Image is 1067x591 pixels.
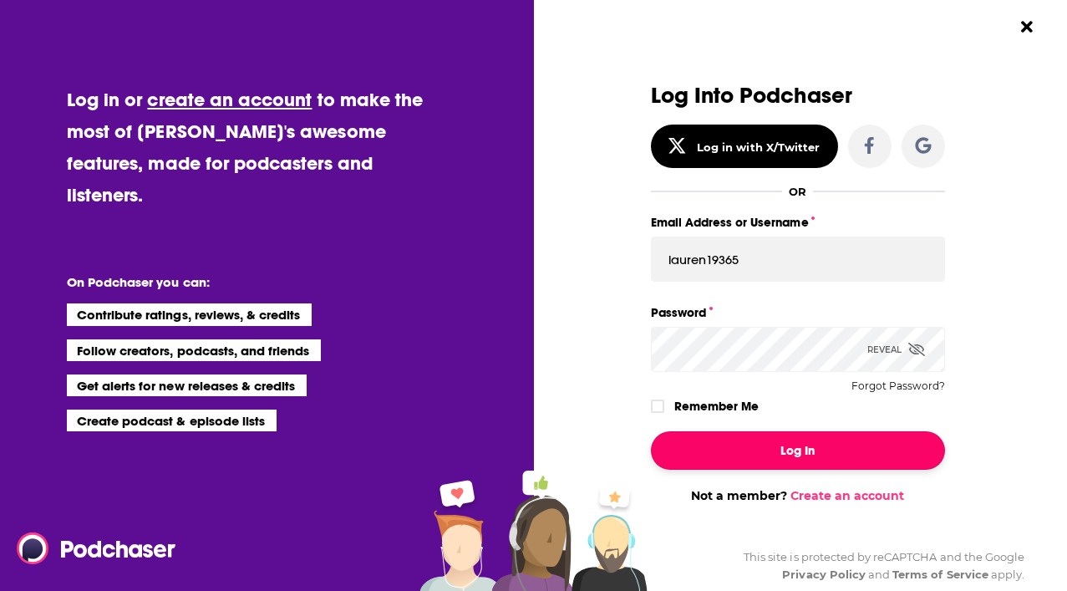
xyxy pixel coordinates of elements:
[892,568,988,581] a: Terms of Service
[147,88,312,111] a: create an account
[782,568,866,581] a: Privacy Policy
[651,125,838,168] button: Log in with X/Twitter
[651,237,945,282] input: Email Address or Username
[1011,11,1043,43] button: Close Button
[851,380,945,392] button: Forgot Password?
[651,211,945,233] label: Email Address or Username
[17,532,177,564] img: Podchaser - Follow, Share and Rate Podcasts
[17,532,164,564] a: Podchaser - Follow, Share and Rate Podcasts
[67,339,322,361] li: Follow creators, podcasts, and friends
[651,488,945,503] div: Not a member?
[67,374,307,396] li: Get alerts for new releases & credits
[651,302,945,324] label: Password
[697,140,820,154] div: Log in with X/Twitter
[651,431,945,470] button: Log In
[790,488,904,503] a: Create an account
[674,395,759,417] label: Remember Me
[67,303,312,325] li: Contribute ratings, reviews, & credits
[67,274,401,290] li: On Podchaser you can:
[651,84,945,108] h3: Log Into Podchaser
[67,410,277,431] li: Create podcast & episode lists
[789,185,806,198] div: OR
[730,548,1024,583] div: This site is protected by reCAPTCHA and the Google and apply.
[867,327,925,372] div: Reveal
